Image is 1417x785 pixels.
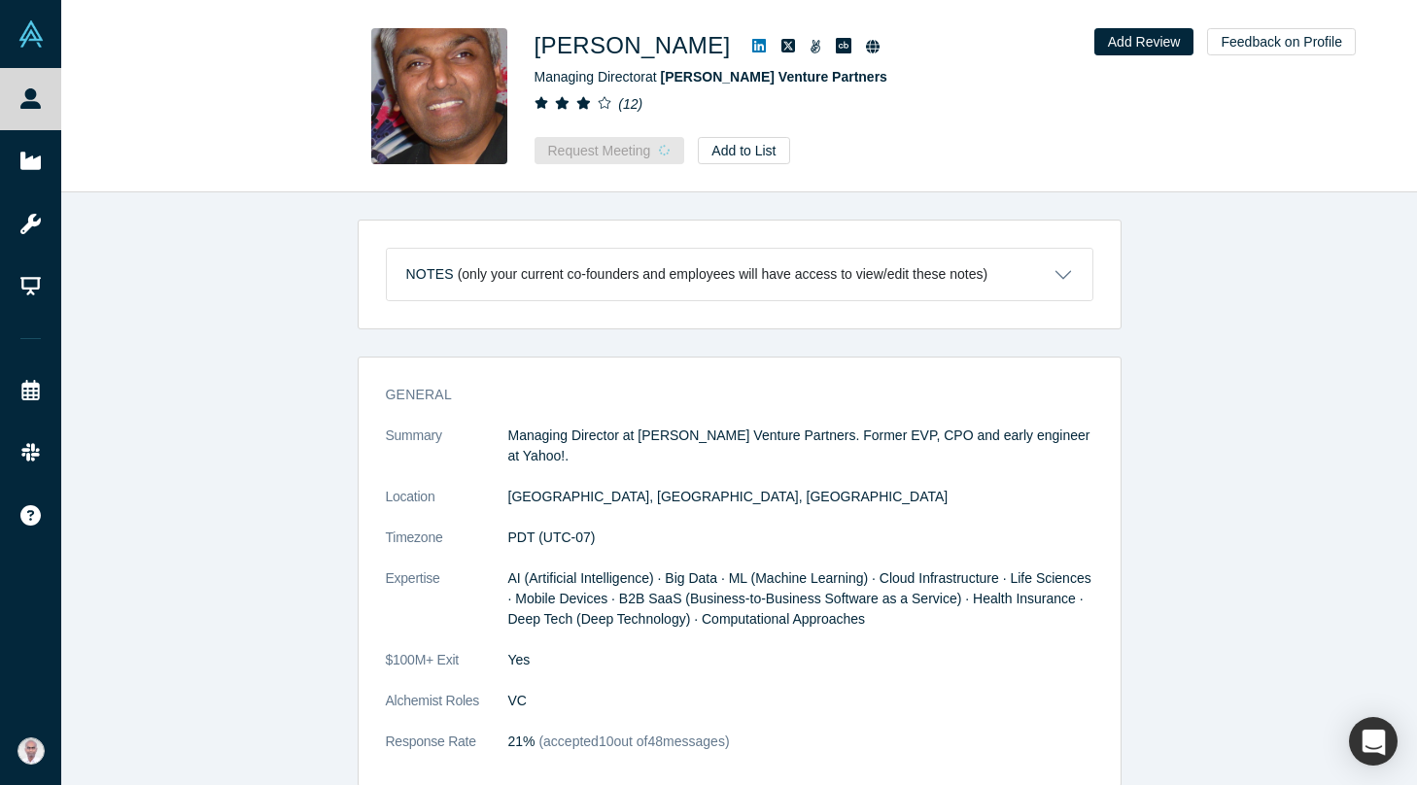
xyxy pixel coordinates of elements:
dt: Timezone [386,528,508,568]
button: Feedback on Profile [1207,28,1356,55]
span: 21% [508,734,536,749]
a: [PERSON_NAME] Venture Partners [660,69,886,85]
dt: Summary [386,426,508,487]
dt: Location [386,487,508,528]
img: Alchemist Vault Logo [17,20,45,48]
button: Add Review [1094,28,1194,55]
dt: Alchemist Roles [386,691,508,732]
img: Ash Patel's Profile Image [371,28,507,164]
dt: Response Rate [386,732,508,772]
dd: VC [508,691,1093,711]
dd: Yes [508,650,1093,670]
span: (accepted 10 out of 48 messages) [536,734,730,749]
dt: $100M+ Exit [386,650,508,691]
button: Notes (only your current co-founders and employees will have access to view/edit these notes) [387,249,1092,300]
button: Add to List [698,137,789,164]
button: Request Meeting [535,137,685,164]
img: Vetri Venthan Elango's Account [17,737,45,765]
dt: Expertise [386,568,508,650]
h3: General [386,385,1066,405]
i: ( 12 ) [618,96,642,112]
p: (only your current co-founders and employees will have access to view/edit these notes) [458,266,988,283]
span: AI (Artificial Intelligence) · Big Data · ML (Machine Learning) · Cloud Infrastructure · Life Sci... [508,570,1091,627]
span: Managing Director at [535,69,887,85]
p: Managing Director at [PERSON_NAME] Venture Partners. Former EVP, CPO and early engineer at Yahoo!. [508,426,1093,466]
dd: PDT (UTC-07) [508,528,1093,548]
h1: [PERSON_NAME] [535,28,731,63]
h3: Notes [406,264,454,285]
dd: [GEOGRAPHIC_DATA], [GEOGRAPHIC_DATA], [GEOGRAPHIC_DATA] [508,487,1093,507]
